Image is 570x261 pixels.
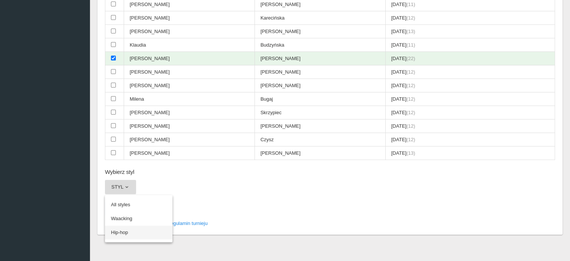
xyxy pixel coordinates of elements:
[124,52,255,65] td: [PERSON_NAME]
[385,38,555,52] td: [DATE]
[124,65,255,79] td: [PERSON_NAME]
[407,96,415,102] span: (12)
[407,15,415,21] span: (12)
[385,25,555,38] td: [DATE]
[124,38,255,52] td: Klaudia
[385,52,555,65] td: [DATE]
[407,123,415,129] span: (12)
[105,220,555,227] p: Przechodząc dalej akceptuję
[254,79,385,92] td: [PERSON_NAME]
[124,119,255,133] td: [PERSON_NAME]
[385,106,555,119] td: [DATE]
[407,2,415,7] span: (11)
[254,106,385,119] td: Skrzypiec
[254,38,385,52] td: Budzyńska
[105,198,172,211] a: All styles
[407,29,415,34] span: (13)
[385,133,555,146] td: [DATE]
[124,11,255,25] td: [PERSON_NAME]
[124,92,255,106] td: Milena
[385,79,555,92] td: [DATE]
[254,133,385,146] td: Czysz
[407,42,415,48] span: (11)
[124,146,255,160] td: [PERSON_NAME]
[385,146,555,160] td: [DATE]
[124,133,255,146] td: [PERSON_NAME]
[254,25,385,38] td: [PERSON_NAME]
[105,180,136,194] button: Styl
[105,226,172,239] a: Hip-hop
[105,167,555,176] h6: Wybierz styl
[385,119,555,133] td: [DATE]
[407,150,415,156] span: (13)
[124,106,255,119] td: [PERSON_NAME]
[254,92,385,106] td: Bugaj
[254,65,385,79] td: [PERSON_NAME]
[167,220,208,226] a: Regulamin turnieju
[254,146,385,160] td: [PERSON_NAME]
[407,110,415,115] span: (12)
[385,65,555,79] td: [DATE]
[385,92,555,106] td: [DATE]
[105,212,172,225] a: Waacking
[124,25,255,38] td: [PERSON_NAME]
[385,11,555,25] td: [DATE]
[407,137,415,142] span: (12)
[407,83,415,88] span: (12)
[254,52,385,65] td: [PERSON_NAME]
[254,119,385,133] td: [PERSON_NAME]
[124,79,255,92] td: [PERSON_NAME]
[407,69,415,75] span: (12)
[407,56,415,61] span: (22)
[254,11,385,25] td: Karecińska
